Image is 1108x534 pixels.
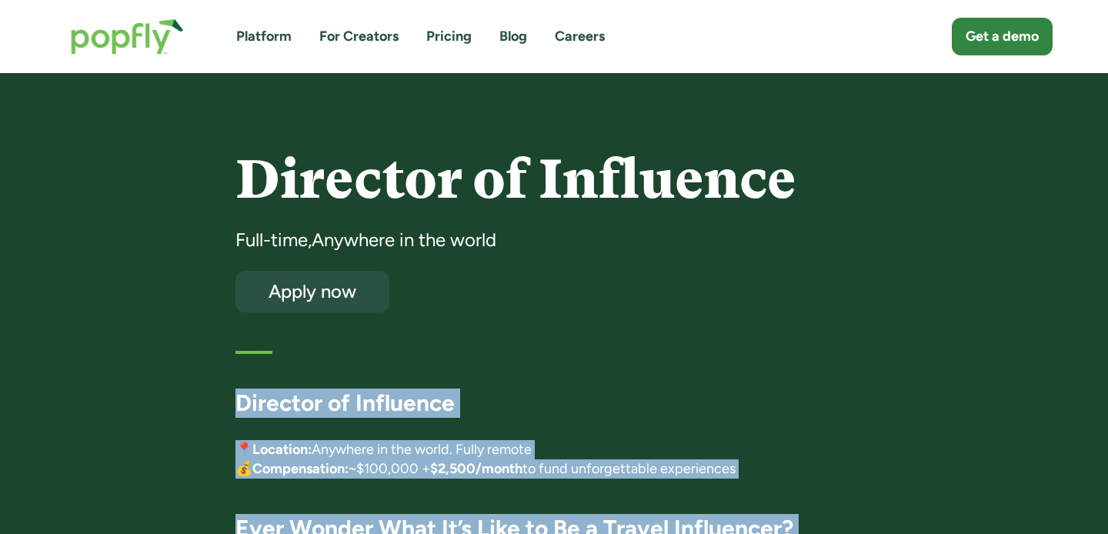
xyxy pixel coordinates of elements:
[966,27,1039,46] div: Get a demo
[430,460,522,477] strong: $2,500/month
[312,228,496,252] div: Anywhere in the world
[235,150,873,209] h4: Director of Influence
[42,89,54,102] img: tab_domain_overview_orange.svg
[308,228,312,252] div: ,
[236,27,292,46] a: Platform
[952,18,1053,55] a: Get a demo
[319,27,399,46] a: For Creators
[252,460,349,477] strong: Compensation:
[426,27,472,46] a: Pricing
[235,440,873,479] p: 📍 Anywhere in the world. Fully remote 💰 ~$100,000 + to fund unforgettable experiences
[235,331,305,350] h5: First listed:
[252,441,312,458] strong: Location:
[249,282,375,301] div: Apply now
[25,40,37,52] img: website_grey.svg
[319,331,873,350] div: [DATE]
[43,25,75,37] div: v 4.0.25
[153,89,165,102] img: tab_keywords_by_traffic_grey.svg
[55,3,199,70] a: home
[499,27,527,46] a: Blog
[58,91,138,101] div: Domain Overview
[555,27,605,46] a: Careers
[235,389,455,417] strong: Director of Influence
[235,271,389,312] a: Apply now
[25,25,37,37] img: logo_orange.svg
[235,228,308,252] div: Full-time
[170,91,259,101] div: Keywords by Traffic
[40,40,169,52] div: Domain: [DOMAIN_NAME]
